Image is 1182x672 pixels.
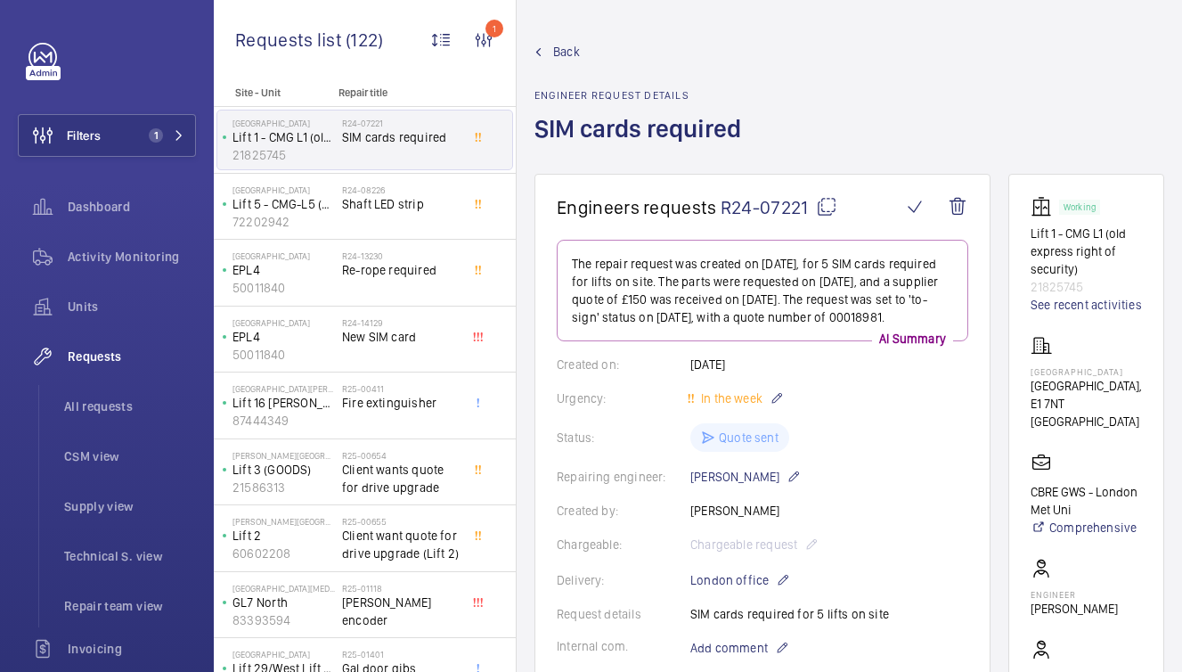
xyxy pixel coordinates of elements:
[342,261,460,279] span: Re-rope required
[232,279,335,297] p: 50011840
[232,611,335,629] p: 83393594
[534,112,752,174] h1: SIM cards required
[1064,204,1096,210] p: Working
[1031,519,1142,537] a: Comprehensive
[553,43,580,61] span: Back
[1031,225,1142,278] p: Lift 1 - CMG L1 (old express right of security)
[64,497,196,515] span: Supply view
[690,466,801,488] p: [PERSON_NAME]
[1031,600,1118,618] p: [PERSON_NAME]
[342,450,460,461] h2: R25-00654
[232,195,335,213] p: Lift 5 - CMG-L5 (Rubax)
[214,86,331,99] p: Site - Unit
[232,261,335,279] p: EPL4
[697,391,762,406] span: In the week
[1031,395,1142,430] p: E1 7NT [GEOGRAPHIC_DATA]
[1031,196,1059,217] img: elevator.svg
[68,640,196,658] span: Invoicing
[342,394,460,412] span: Fire extinguisher
[235,29,346,51] span: Requests list
[342,195,460,213] span: Shaft LED strip
[64,397,196,415] span: All requests
[232,527,335,545] p: Lift 2
[232,146,335,164] p: 21825745
[342,328,460,346] span: New SIM card
[1031,296,1142,314] a: See recent activities
[232,328,335,346] p: EPL4
[232,383,335,394] p: [GEOGRAPHIC_DATA][PERSON_NAME]
[342,128,460,146] span: SIM cards required
[149,128,163,143] span: 1
[342,383,460,394] h2: R25-00411
[68,248,196,266] span: Activity Monitoring
[64,597,196,615] span: Repair team view
[64,547,196,565] span: Technical S. view
[557,196,717,218] span: Engineers requests
[18,114,196,157] button: Filters1
[232,649,335,660] p: [GEOGRAPHIC_DATA]
[232,250,335,261] p: [GEOGRAPHIC_DATA]
[1031,278,1142,296] p: 21825745
[342,516,460,527] h2: R25-00655
[232,394,335,412] p: Lift 16 [PERSON_NAME]
[232,545,335,562] p: 60602208
[232,118,335,128] p: [GEOGRAPHIC_DATA]
[572,255,953,326] p: The repair request was created on [DATE], for 5 SIM cards required for lifts on site. The parts w...
[232,213,335,231] p: 72202942
[232,317,335,328] p: [GEOGRAPHIC_DATA]
[342,118,460,128] h2: R24-07221
[232,450,335,461] p: [PERSON_NAME][GEOGRAPHIC_DATA]
[872,330,953,348] p: AI Summary
[67,127,101,144] span: Filters
[1031,377,1142,395] p: [GEOGRAPHIC_DATA],
[232,184,335,195] p: [GEOGRAPHIC_DATA]
[342,317,460,328] h2: R24-14129
[232,412,335,430] p: 87444349
[342,184,460,195] h2: R24-08226
[342,250,460,261] h2: R24-13230
[64,447,196,465] span: CSM view
[68,298,196,316] span: Units
[534,89,752,102] h2: Engineer request details
[232,346,335,364] p: 50011840
[1031,483,1142,519] p: CBRE GWS - London Met Uni
[342,649,460,660] h2: R25-01401
[232,479,335,496] p: 21586313
[342,461,460,496] span: Client wants quote for drive upgrade
[232,583,335,594] p: [GEOGRAPHIC_DATA][MEDICAL_DATA] (UCLH)
[342,527,460,562] span: Client want quote for drive upgrade (Lift 2)
[232,128,335,146] p: Lift 1 - CMG L1 (old express right of security)
[1031,589,1118,600] p: Engineer
[232,594,335,611] p: GL7 North
[690,639,768,657] span: Add comment
[232,461,335,479] p: Lift 3 (GOODS)
[1031,366,1142,377] p: [GEOGRAPHIC_DATA]
[68,348,196,365] span: Requests
[338,86,456,99] p: Repair title
[342,583,460,594] h2: R25-01118
[690,570,790,591] p: London office
[342,594,460,629] span: [PERSON_NAME] encoder
[232,516,335,527] p: [PERSON_NAME][GEOGRAPHIC_DATA]
[721,196,837,218] span: R24-07221
[68,198,196,216] span: Dashboard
